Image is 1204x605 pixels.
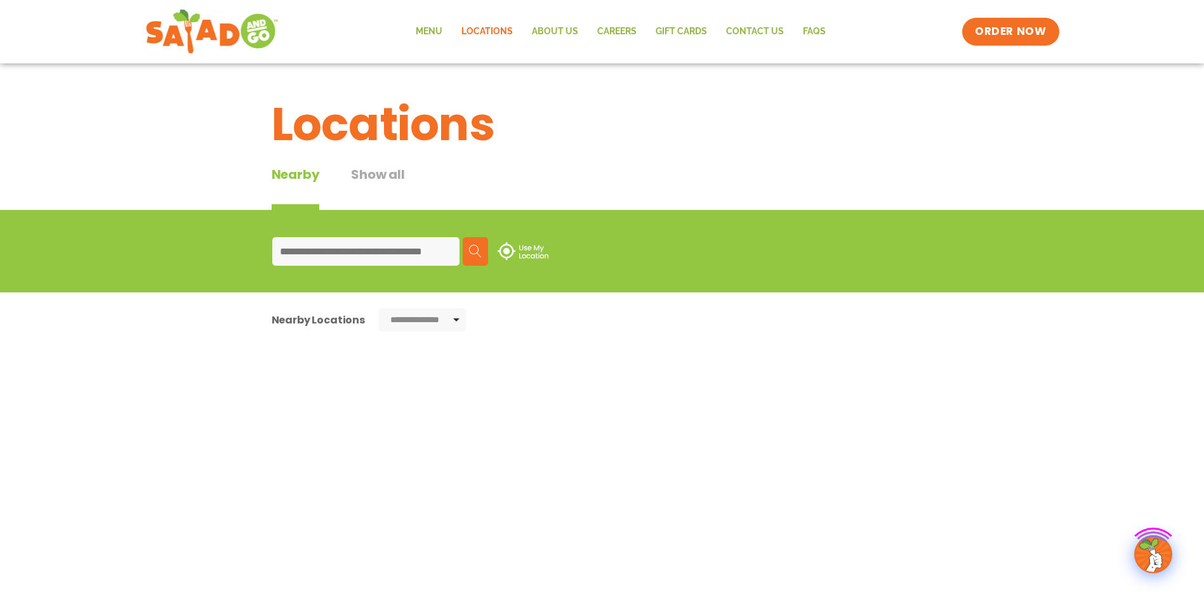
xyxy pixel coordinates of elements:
a: About Us [522,17,588,46]
div: Nearby Locations [272,312,365,328]
button: Show all [351,165,404,210]
img: search.svg [469,245,482,257]
span: ORDER NOW [975,24,1046,39]
a: FAQs [793,17,835,46]
a: Careers [588,17,646,46]
img: use-location.svg [498,242,548,260]
a: Menu [406,17,452,46]
nav: Menu [406,17,835,46]
div: Tabbed content [272,165,437,210]
a: Contact Us [717,17,793,46]
a: Locations [452,17,522,46]
a: GIFT CARDS [646,17,717,46]
h1: Locations [272,90,933,159]
a: ORDER NOW [962,18,1059,46]
img: new-SAG-logo-768×292 [145,6,279,57]
div: Nearby [272,165,320,210]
